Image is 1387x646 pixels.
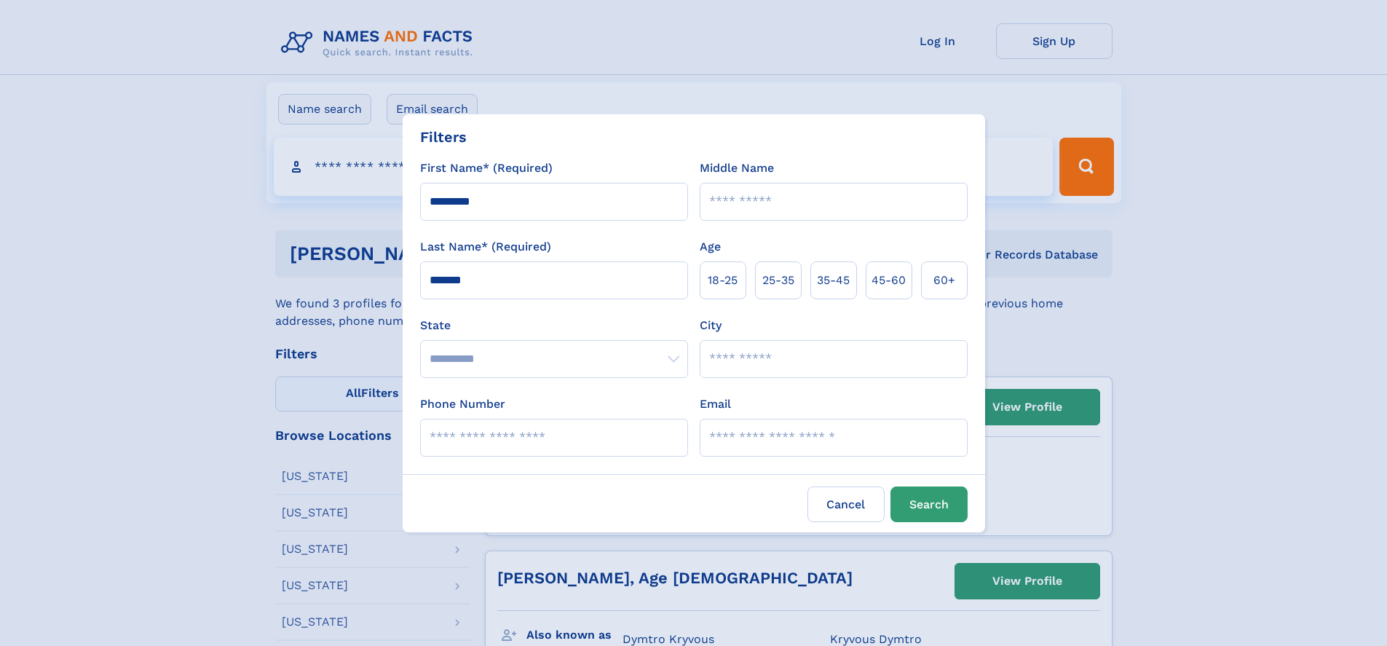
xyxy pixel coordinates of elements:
span: 18‑25 [708,272,738,289]
span: 60+ [933,272,955,289]
label: City [700,317,722,334]
label: Last Name* (Required) [420,238,551,256]
label: State [420,317,688,334]
label: First Name* (Required) [420,159,553,177]
label: Age [700,238,721,256]
label: Middle Name [700,159,774,177]
label: Phone Number [420,395,505,413]
span: 25‑35 [762,272,794,289]
span: 45‑60 [872,272,906,289]
label: Email [700,395,731,413]
span: 35‑45 [817,272,850,289]
button: Search [890,487,968,522]
div: Filters [420,126,467,148]
label: Cancel [807,487,885,522]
